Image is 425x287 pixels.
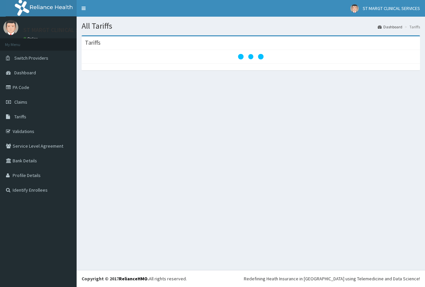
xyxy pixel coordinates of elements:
h3: Tariffs [85,40,101,46]
footer: All rights reserved. [77,270,425,287]
img: User Image [350,4,359,13]
a: Dashboard [378,24,402,30]
span: Tariffs [14,114,26,120]
div: Redefining Heath Insurance in [GEOGRAPHIC_DATA] using Telemedicine and Data Science! [244,275,420,282]
span: Dashboard [14,70,36,76]
a: Online [23,36,39,41]
span: Claims [14,99,27,105]
span: ST MARGT CLINICAL SERVICES [363,5,420,11]
li: Tariffs [403,24,420,30]
p: ST MARGT CLINICAL SERVICES [23,27,100,33]
a: RelianceHMO [119,276,148,282]
h1: All Tariffs [82,22,420,30]
img: User Image [3,20,18,35]
span: Switch Providers [14,55,48,61]
strong: Copyright © 2017 . [82,276,149,282]
svg: audio-loading [237,43,264,70]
